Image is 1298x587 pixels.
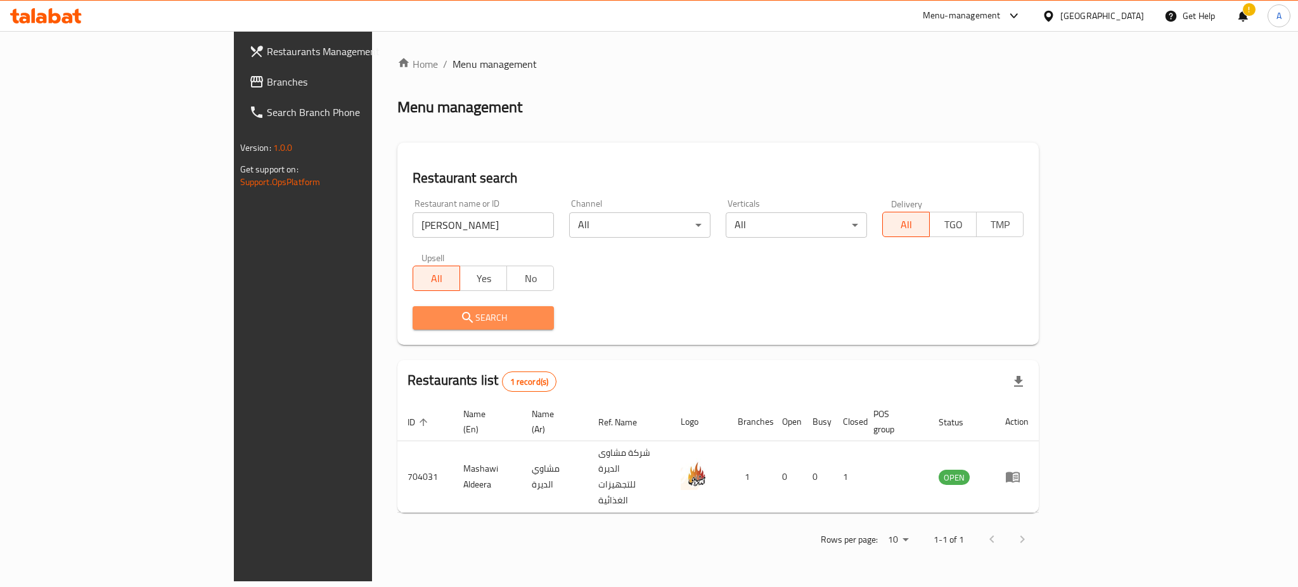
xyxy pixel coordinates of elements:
[408,415,432,430] span: ID
[681,458,712,490] img: Mashawi Aldeera
[873,406,914,437] span: POS group
[728,403,772,441] th: Branches
[512,269,549,288] span: No
[506,266,554,291] button: No
[1060,9,1144,23] div: [GEOGRAPHIC_DATA]
[671,403,728,441] th: Logo
[934,532,964,548] p: 1-1 of 1
[240,139,271,156] span: Version:
[273,139,293,156] span: 1.0.0
[935,216,972,234] span: TGO
[882,212,930,237] button: All
[239,67,451,97] a: Branches
[1003,366,1034,397] div: Export file
[239,36,451,67] a: Restaurants Management
[995,403,1039,441] th: Action
[522,441,588,513] td: مشاوي الديرة
[588,441,671,513] td: شركة مشاوى الديرة للتجهيزات الغذائية
[240,174,321,190] a: Support.OpsPlatform
[413,212,554,238] input: Search for restaurant name or ID..
[267,105,440,120] span: Search Branch Phone
[772,403,802,441] th: Open
[463,406,506,437] span: Name (En)
[465,269,502,288] span: Yes
[459,266,507,291] button: Yes
[772,441,802,513] td: 0
[413,306,554,330] button: Search
[503,376,556,388] span: 1 record(s)
[802,403,833,441] th: Busy
[267,74,440,89] span: Branches
[397,56,1039,72] nav: breadcrumb
[408,371,556,392] h2: Restaurants list
[833,403,863,441] th: Closed
[502,371,557,392] div: Total records count
[891,199,923,208] label: Delivery
[833,441,863,513] td: 1
[397,97,522,117] h2: Menu management
[802,441,833,513] td: 0
[982,216,1018,234] span: TMP
[532,406,573,437] span: Name (Ar)
[240,161,299,177] span: Get support on:
[923,8,1001,23] div: Menu-management
[726,212,867,238] div: All
[397,403,1039,513] table: enhanced table
[883,531,913,550] div: Rows per page:
[976,212,1024,237] button: TMP
[888,216,925,234] span: All
[939,470,970,485] span: OPEN
[1005,469,1029,484] div: Menu
[821,532,878,548] p: Rows per page:
[421,253,445,262] label: Upsell
[728,441,772,513] td: 1
[267,44,440,59] span: Restaurants Management
[423,310,544,326] span: Search
[569,212,710,238] div: All
[418,269,455,288] span: All
[598,415,653,430] span: Ref. Name
[1276,9,1282,23] span: A
[413,266,460,291] button: All
[929,212,977,237] button: TGO
[939,415,980,430] span: Status
[239,97,451,127] a: Search Branch Phone
[453,441,522,513] td: Mashawi Aldeera
[413,169,1024,188] h2: Restaurant search
[453,56,537,72] span: Menu management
